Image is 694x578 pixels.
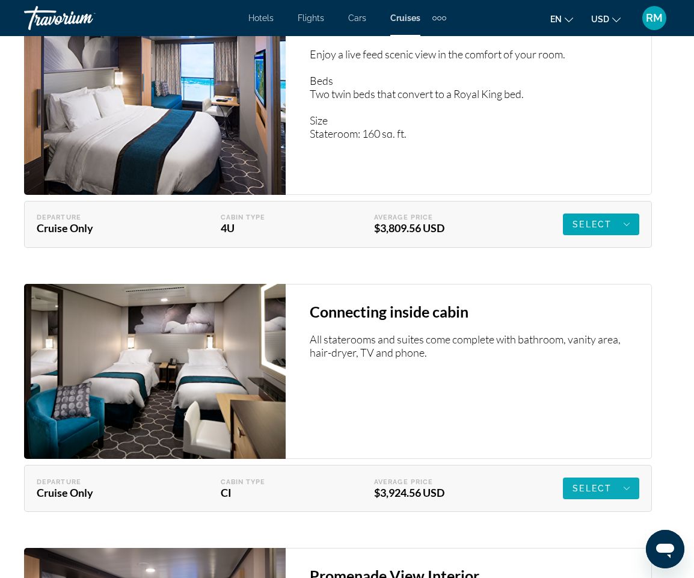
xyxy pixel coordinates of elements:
[310,333,639,359] p: All staterooms and suites come complete with bathroom, vanity area, hair-dryer, TV and phone.
[563,214,639,235] button: Select
[550,10,573,28] button: Change language
[591,14,609,24] span: USD
[310,303,639,321] h3: Connecting inside cabin
[310,48,639,138] p: Enjoy a live feed scenic view in the comfort of your room. Beds Two twin beds that convert to a R...
[37,478,179,486] div: Departure
[37,221,179,235] div: Cruise Only
[348,13,366,23] a: Cars
[374,478,486,486] div: Average Price
[24,284,286,459] img: 1628526266.png
[390,13,420,23] a: Cruises
[221,486,333,499] div: CI
[374,221,486,235] div: $3,809.56 USD
[24,2,144,34] a: Travorium
[563,478,639,499] button: Select
[646,530,684,568] iframe: Button to launch messaging window
[432,8,446,28] button: Extra navigation items
[221,214,333,221] div: Cabin Type
[248,13,274,23] a: Hotels
[639,5,670,31] button: User Menu
[573,220,612,229] span: Select
[221,221,333,235] div: 4U
[374,486,486,499] div: $3,924.56 USD
[37,486,179,499] div: Cruise Only
[221,478,333,486] div: Cabin Type
[37,214,179,221] div: Departure
[374,214,486,221] div: Average Price
[298,13,324,23] a: Flights
[646,12,663,24] span: RM
[550,14,562,24] span: en
[573,484,612,493] span: Select
[591,10,621,28] button: Change currency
